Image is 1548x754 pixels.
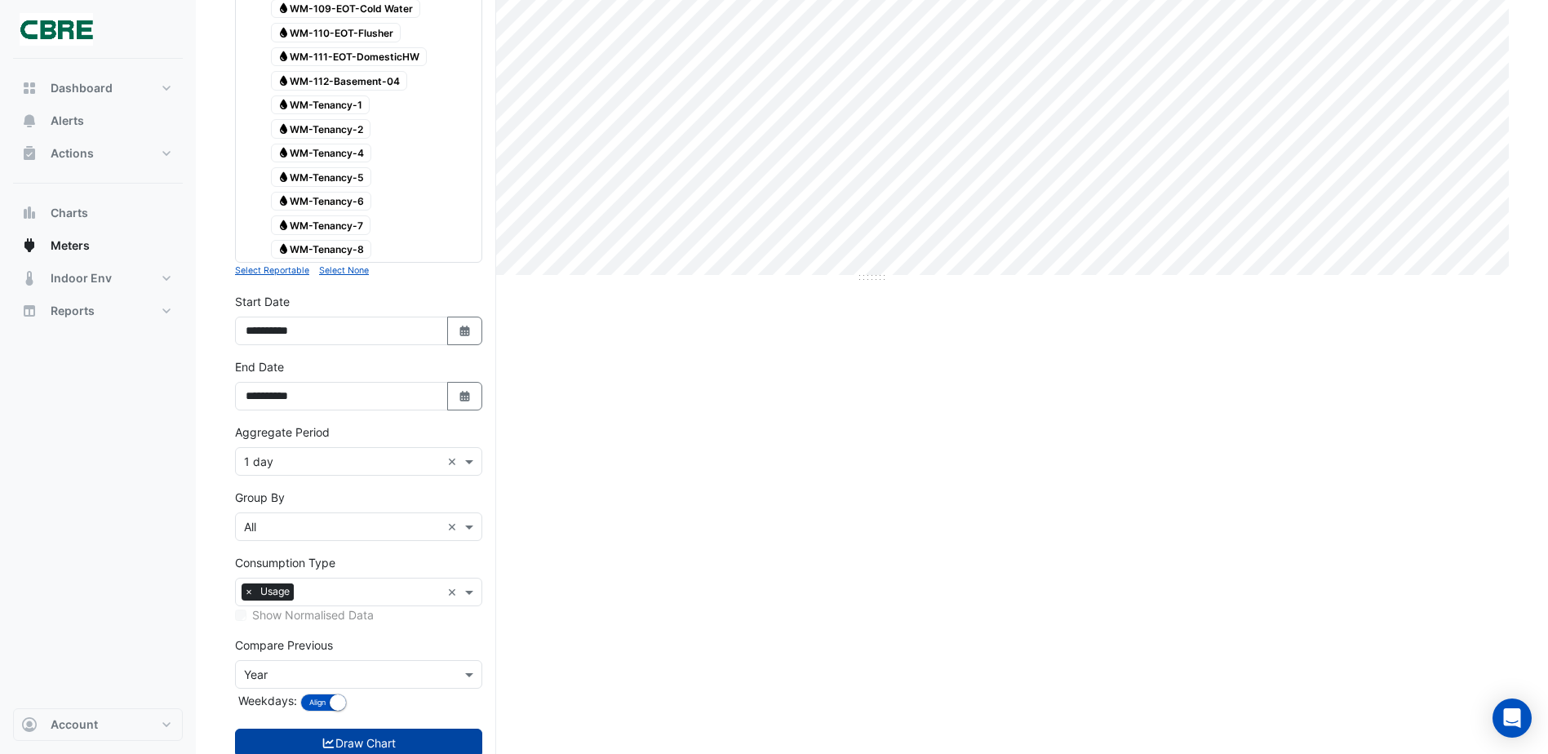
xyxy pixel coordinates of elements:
[51,303,95,319] span: Reports
[13,262,183,295] button: Indoor Env
[271,71,408,91] span: WM-112-Basement-04
[271,240,372,259] span: WM-Tenancy-8
[13,197,183,229] button: Charts
[235,692,297,709] label: Weekdays:
[447,453,461,470] span: Clear
[277,195,290,207] fa-icon: Water
[277,122,290,135] fa-icon: Water
[458,324,472,338] fa-icon: Select Date
[235,554,335,571] label: Consumption Type
[447,583,461,601] span: Clear
[235,489,285,506] label: Group By
[51,716,98,733] span: Account
[277,99,290,111] fa-icon: Water
[1493,699,1532,738] div: Open Intercom Messenger
[271,119,371,139] span: WM-Tenancy-2
[277,147,290,159] fa-icon: Water
[21,145,38,162] app-icon: Actions
[51,270,112,286] span: Indoor Env
[51,145,94,162] span: Actions
[51,205,88,221] span: Charts
[271,23,401,42] span: WM-110-EOT-Flusher
[21,205,38,221] app-icon: Charts
[277,243,290,255] fa-icon: Water
[235,263,309,277] button: Select Reportable
[51,80,113,96] span: Dashboard
[271,167,372,187] span: WM-Tenancy-5
[458,389,472,403] fa-icon: Select Date
[319,263,369,277] button: Select None
[51,113,84,129] span: Alerts
[235,606,482,623] div: Selected meters/streams do not support normalisation
[21,303,38,319] app-icon: Reports
[277,74,290,86] fa-icon: Water
[13,295,183,327] button: Reports
[447,518,461,535] span: Clear
[271,144,372,163] span: WM-Tenancy-4
[13,708,183,741] button: Account
[271,215,371,235] span: WM-Tenancy-7
[277,26,290,38] fa-icon: Water
[21,80,38,96] app-icon: Dashboard
[319,265,369,276] small: Select None
[20,13,93,46] img: Company Logo
[277,2,290,15] fa-icon: Water
[21,113,38,129] app-icon: Alerts
[21,270,38,286] app-icon: Indoor Env
[277,171,290,183] fa-icon: Water
[13,72,183,104] button: Dashboard
[242,583,256,600] span: ×
[235,636,333,654] label: Compare Previous
[277,51,290,63] fa-icon: Water
[13,104,183,137] button: Alerts
[271,192,372,211] span: WM-Tenancy-6
[252,606,374,623] label: Show Normalised Data
[235,358,284,375] label: End Date
[13,229,183,262] button: Meters
[51,237,90,254] span: Meters
[271,47,428,67] span: WM-111-EOT-DomesticHW
[256,583,294,600] span: Usage
[235,424,330,441] label: Aggregate Period
[21,237,38,254] app-icon: Meters
[235,265,309,276] small: Select Reportable
[235,293,290,310] label: Start Date
[13,137,183,170] button: Actions
[277,219,290,231] fa-icon: Water
[271,95,370,115] span: WM-Tenancy-1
